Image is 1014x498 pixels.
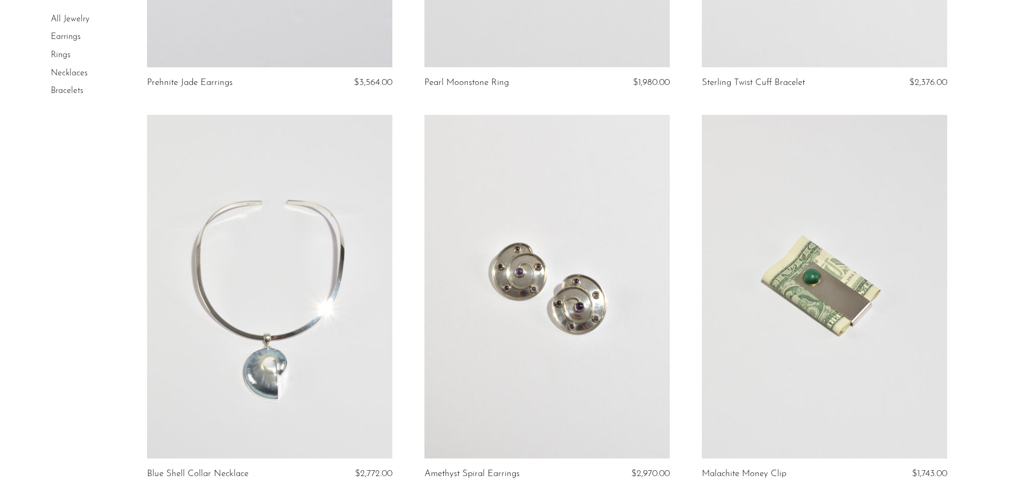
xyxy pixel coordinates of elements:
[51,69,88,77] a: Necklaces
[424,78,509,88] a: Pearl Moonstone Ring
[51,15,89,24] a: All Jewelry
[633,78,670,87] span: $1,980.00
[702,469,786,479] a: Malachite Money Clip
[147,469,249,479] a: Blue Shell Collar Necklace
[909,78,947,87] span: $2,376.00
[355,469,392,478] span: $2,772.00
[51,33,81,42] a: Earrings
[354,78,392,87] span: $3,564.00
[702,78,805,88] a: Sterling Twist Cuff Bracelet
[912,469,947,478] span: $1,743.00
[147,78,233,88] a: Prehnite Jade Earrings
[51,51,71,59] a: Rings
[631,469,670,478] span: $2,970.00
[51,87,83,95] a: Bracelets
[424,469,520,479] a: Amethyst Spiral Earrings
